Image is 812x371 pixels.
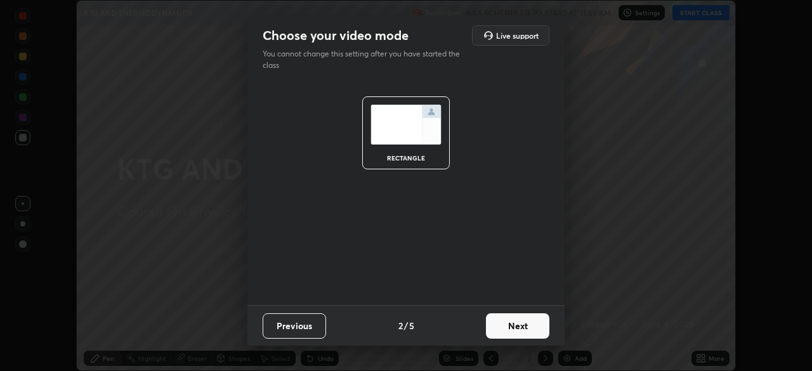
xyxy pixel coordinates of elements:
[370,105,442,145] img: normalScreenIcon.ae25ed63.svg
[496,32,539,39] h5: Live support
[263,27,409,44] h2: Choose your video mode
[263,313,326,339] button: Previous
[409,319,414,332] h4: 5
[486,313,549,339] button: Next
[398,319,403,332] h4: 2
[381,155,431,161] div: rectangle
[263,48,468,71] p: You cannot change this setting after you have started the class
[404,319,408,332] h4: /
